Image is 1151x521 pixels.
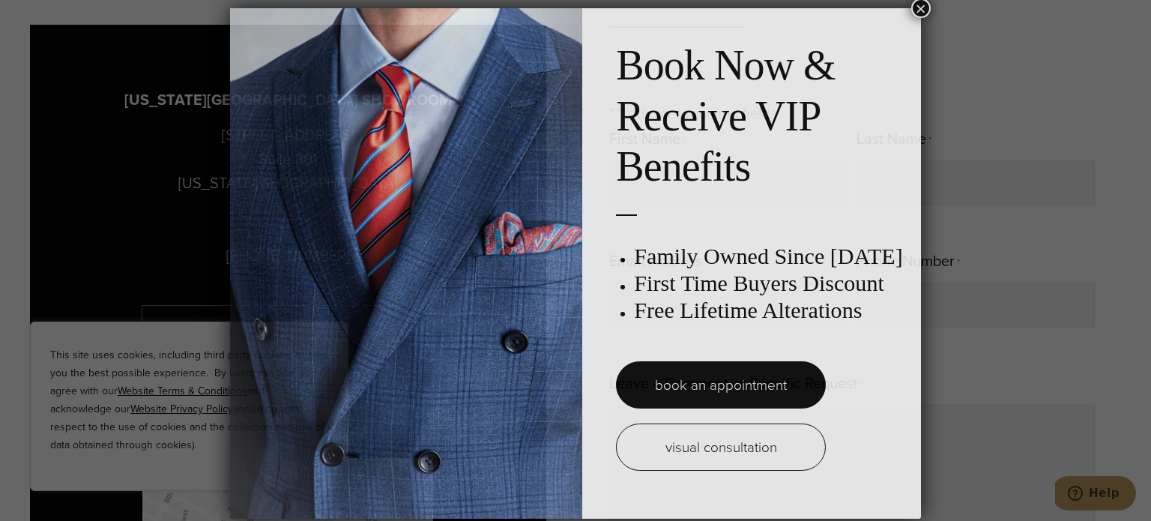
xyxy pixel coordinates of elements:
[634,270,905,297] h3: First Time Buyers Discount
[616,424,826,471] a: visual consultation
[634,243,905,270] h3: Family Owned Since [DATE]
[616,40,905,192] h2: Book Now & Receive VIP Benefits
[34,10,64,24] span: Help
[616,361,826,409] a: book an appointment
[634,297,905,324] h3: Free Lifetime Alterations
